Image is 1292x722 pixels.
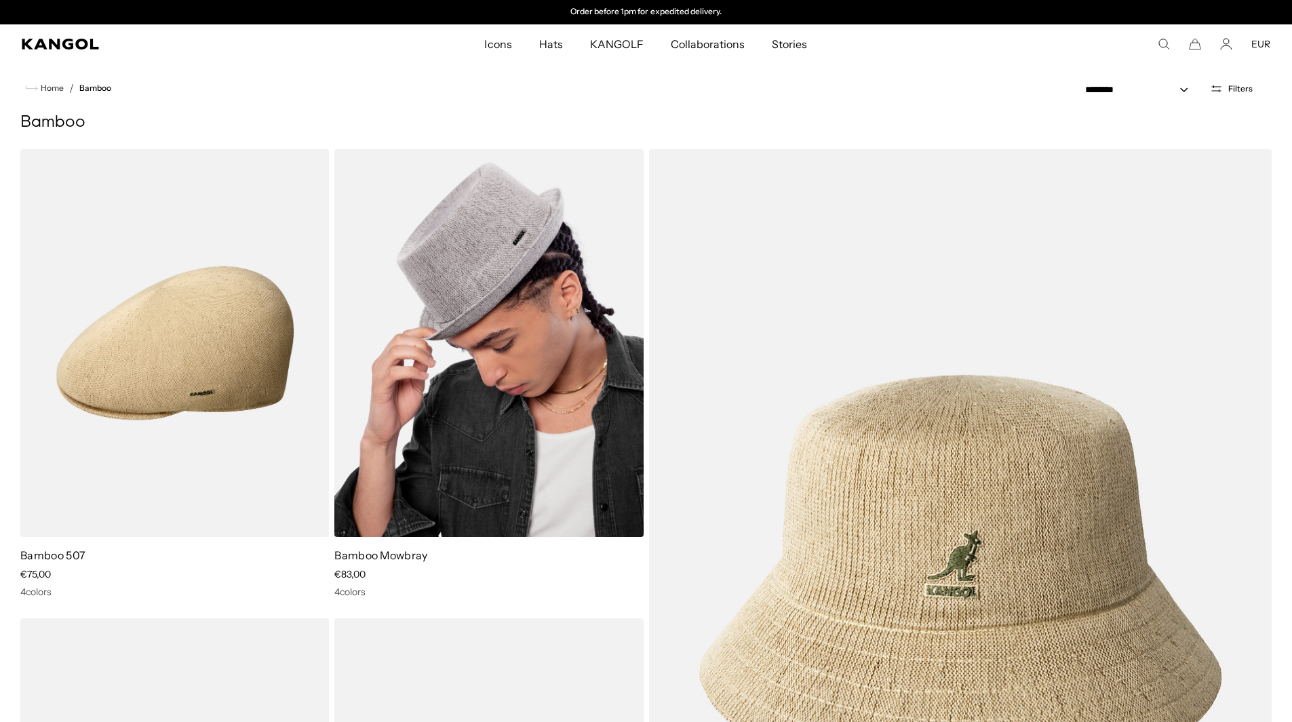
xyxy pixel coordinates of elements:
[26,82,64,94] a: Home
[38,83,64,93] span: Home
[671,24,745,64] span: Collaborations
[20,586,329,598] div: 4 colors
[334,149,643,537] img: Bamboo Mowbray
[576,24,657,64] a: KANGOLF
[22,39,321,49] a: Kangol
[1158,38,1170,50] summary: Search here
[79,83,111,93] a: Bamboo
[20,113,1272,133] h1: Bamboo
[20,149,329,537] img: Bamboo 507
[657,24,758,64] a: Collaborations
[64,80,74,96] li: /
[590,24,644,64] span: KANGOLF
[1220,38,1232,50] a: Account
[1080,83,1202,97] select: Sort by: Featured
[1189,38,1201,50] button: Cart
[1202,83,1261,95] button: Open filters
[539,24,563,64] span: Hats
[334,568,366,580] span: €83,00
[484,24,511,64] span: Icons
[526,24,576,64] a: Hats
[334,548,427,562] a: Bamboo Mowbray
[507,7,786,18] div: Announcement
[20,548,85,562] a: Bamboo 507
[507,7,786,18] div: 2 of 2
[334,586,643,598] div: 4 colors
[20,568,51,580] span: €75,00
[1228,84,1253,94] span: Filters
[772,24,807,64] span: Stories
[507,7,786,18] slideshow-component: Announcement bar
[570,7,722,18] p: Order before 1pm for expedited delivery.
[471,24,525,64] a: Icons
[758,24,821,64] a: Stories
[1251,38,1270,50] button: EUR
